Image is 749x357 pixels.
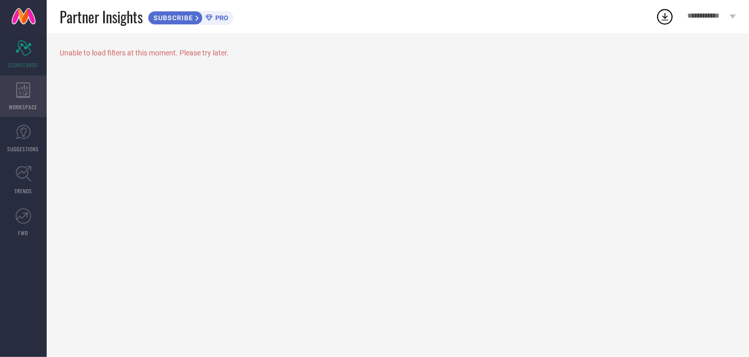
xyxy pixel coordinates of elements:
[19,229,29,237] span: FWD
[148,14,196,22] span: SUBSCRIBE
[60,6,143,27] span: Partner Insights
[213,14,228,22] span: PRO
[9,103,38,111] span: WORKSPACE
[60,49,736,57] div: Unable to load filters at this moment. Please try later.
[15,187,32,195] span: TRENDS
[656,7,674,26] div: Open download list
[8,145,39,153] span: SUGGESTIONS
[8,61,39,69] span: SCORECARDS
[148,8,233,25] a: SUBSCRIBEPRO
